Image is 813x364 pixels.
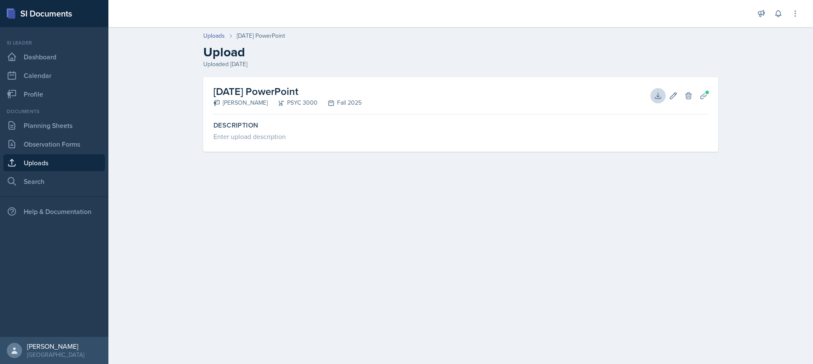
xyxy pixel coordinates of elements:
[3,108,105,115] div: Documents
[213,131,708,142] div: Enter upload description
[3,154,105,171] a: Uploads
[3,203,105,220] div: Help & Documentation
[3,136,105,153] a: Observation Forms
[268,98,318,107] div: PSYC 3000
[3,67,105,84] a: Calendar
[318,98,362,107] div: Fall 2025
[27,342,84,350] div: [PERSON_NAME]
[3,39,105,47] div: Si leader
[213,98,268,107] div: [PERSON_NAME]
[3,86,105,103] a: Profile
[3,48,105,65] a: Dashboard
[3,173,105,190] a: Search
[203,31,225,40] a: Uploads
[213,121,708,130] label: Description
[203,44,718,60] h2: Upload
[27,350,84,359] div: [GEOGRAPHIC_DATA]
[237,31,285,40] div: [DATE] PowerPoint
[213,84,362,99] h2: [DATE] PowerPoint
[203,60,718,69] div: Uploaded [DATE]
[3,117,105,134] a: Planning Sheets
